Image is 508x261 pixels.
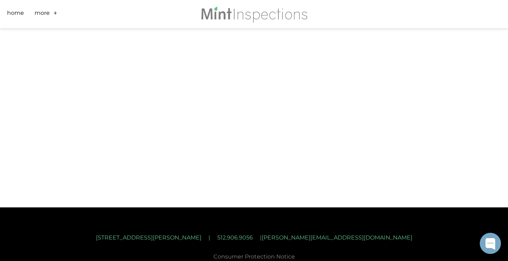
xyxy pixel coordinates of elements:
font: [STREET_ADDRESS][PERSON_NAME] | 512.906.9056 | [PERSON_NAME][EMAIL_ADDRESS][DOMAIN_NAME] [96,234,412,241]
a: Consumer Protection Notice [213,253,295,260]
a: More [35,9,50,20]
a: + [53,9,58,20]
img: Mint Inspections [200,6,308,23]
a: Home [7,9,24,20]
